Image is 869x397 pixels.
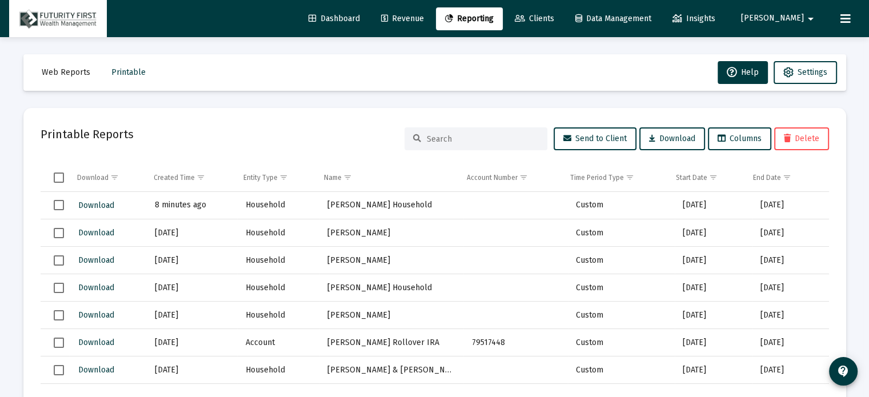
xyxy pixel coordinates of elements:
button: Download [77,279,115,296]
span: Show filter options for column 'End Date' [783,173,791,182]
div: Start Date [676,173,707,182]
div: Created Time [154,173,195,182]
td: 8 minutes ago [147,192,237,219]
span: Show filter options for column 'Name' [343,173,352,182]
td: Column Account Number [459,164,562,191]
td: [PERSON_NAME] & [PERSON_NAME] Household [319,356,464,384]
div: Account Number [467,173,518,182]
button: Download [77,307,115,323]
button: Help [718,61,768,84]
td: [DATE] [675,356,752,384]
td: [DATE] [147,219,237,247]
span: Insights [672,14,715,23]
span: Data Management [575,14,651,23]
div: Data grid [41,164,829,392]
div: Select row [54,365,64,375]
span: Download [78,200,114,210]
td: Custom [568,192,675,219]
span: Download [78,310,114,320]
span: Show filter options for column 'Start Date' [709,173,718,182]
button: Download [77,362,115,378]
td: [PERSON_NAME] Rollover IRA [319,329,464,356]
td: Column Entity Type [235,164,317,191]
td: Household [237,247,319,274]
span: Download [78,338,114,347]
td: [DATE] [147,356,237,384]
span: Download [78,365,114,375]
button: Download [639,127,705,150]
td: Custom [568,302,675,329]
a: Reporting [436,7,503,30]
td: [DATE] [147,302,237,329]
td: [DATE] [752,247,828,274]
button: Send to Client [554,127,636,150]
td: [PERSON_NAME] [319,247,464,274]
span: Clients [515,14,554,23]
td: Column Start Date [668,164,745,191]
td: Household [237,192,319,219]
td: [DATE] [752,192,828,219]
button: Web Reports [33,61,99,84]
td: [DATE] [752,356,828,384]
span: Download [78,255,114,265]
button: Printable [102,61,155,84]
h2: Printable Reports [41,125,134,143]
td: Household [237,274,319,302]
button: [PERSON_NAME] [727,7,831,30]
div: Name [324,173,342,182]
button: Columns [708,127,771,150]
td: [PERSON_NAME] Household [319,274,464,302]
a: Clients [506,7,563,30]
a: Data Management [566,7,660,30]
span: Show filter options for column 'Time Period Type' [626,173,634,182]
span: Settings [798,67,827,77]
span: Download [78,228,114,238]
mat-icon: contact_support [836,364,850,378]
span: Download [78,283,114,292]
div: End Date [753,173,781,182]
td: [DATE] [675,247,752,274]
span: Help [727,67,759,77]
td: Column Name [316,164,459,191]
td: Household [237,219,319,247]
img: Dashboard [18,7,98,30]
button: Download [77,224,115,241]
div: Select all [54,173,64,183]
div: Entity Type [243,173,278,182]
td: Column Created Time [146,164,235,191]
button: Delete [774,127,829,150]
a: Insights [663,7,724,30]
div: Select row [54,338,64,348]
td: [DATE] [752,302,828,329]
td: Custom [568,247,675,274]
div: Select row [54,228,64,238]
div: Download [77,173,109,182]
td: [PERSON_NAME] [319,219,464,247]
td: Household [237,356,319,384]
span: Show filter options for column 'Created Time' [197,173,205,182]
button: Download [77,334,115,351]
span: Columns [718,134,762,143]
td: Custom [568,274,675,302]
td: Column Download [69,164,146,191]
mat-icon: arrow_drop_down [804,7,818,30]
td: [DATE] [147,274,237,302]
span: Show filter options for column 'Download' [110,173,119,182]
button: Settings [774,61,837,84]
div: Select row [54,200,64,210]
a: Dashboard [299,7,369,30]
span: Printable [111,67,146,77]
td: [DATE] [147,247,237,274]
td: Household [237,302,319,329]
span: Show filter options for column 'Account Number' [519,173,528,182]
input: Search [427,134,539,144]
td: [PERSON_NAME] Household [319,192,464,219]
td: 79517448 [463,329,568,356]
span: Delete [784,134,819,143]
td: [DATE] [675,274,752,302]
td: Custom [568,356,675,384]
div: Time Period Type [570,173,624,182]
td: [DATE] [675,192,752,219]
div: Select row [54,255,64,266]
span: [PERSON_NAME] [741,14,804,23]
